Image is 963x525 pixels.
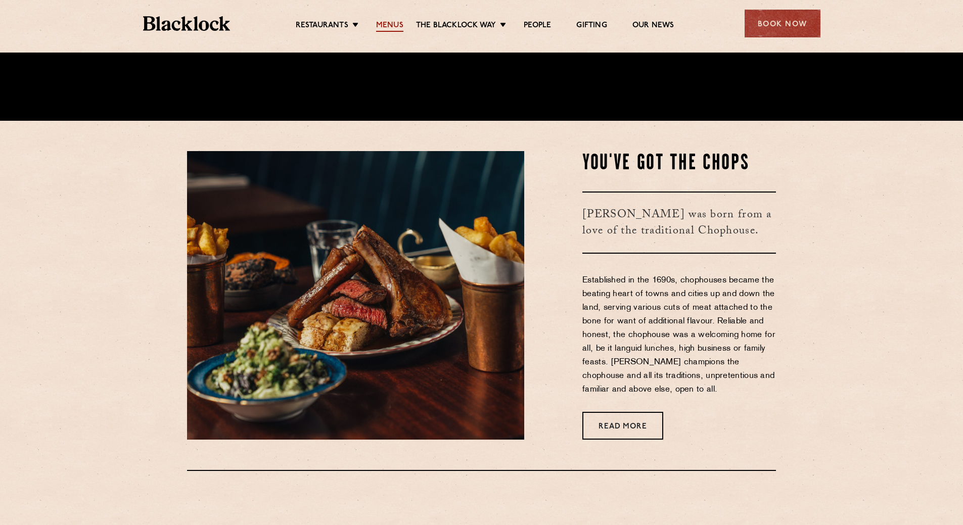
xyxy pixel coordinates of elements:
[187,151,524,440] img: May25-Blacklock-AllIn-00417-scaled-e1752246198448.jpg
[376,21,403,32] a: Menus
[582,151,776,176] h2: You've Got The Chops
[143,16,231,31] img: BL_Textured_Logo-footer-cropped.svg
[524,21,551,32] a: People
[582,192,776,254] h3: [PERSON_NAME] was born from a love of the traditional Chophouse.
[416,21,496,32] a: The Blacklock Way
[582,412,663,440] a: Read More
[632,21,674,32] a: Our News
[576,21,607,32] a: Gifting
[582,274,776,397] p: Established in the 1690s, chophouses became the beating heart of towns and cities up and down the...
[745,10,820,37] div: Book Now
[296,21,348,32] a: Restaurants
